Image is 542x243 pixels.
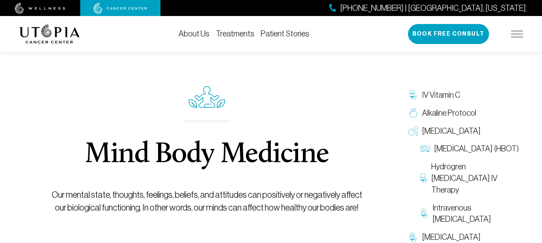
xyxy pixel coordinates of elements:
a: Patient Stories [261,29,309,38]
img: icon [189,86,225,108]
img: icon-hamburger [511,31,523,37]
button: Book Free Consult [408,24,489,44]
a: About Us [179,29,209,38]
a: Alkaline Protocol [404,104,523,122]
img: Alkaline Protocol [408,108,418,118]
span: [MEDICAL_DATA] [422,125,481,137]
img: logo [19,24,80,44]
img: Chelation Therapy [408,233,418,242]
img: Hydrogren Peroxide IV Therapy [420,173,427,183]
a: [PHONE_NUMBER] | [GEOGRAPHIC_DATA], [US_STATE] [329,2,526,14]
img: Intravenous Ozone Therapy [420,209,429,218]
a: Hydrogren [MEDICAL_DATA] IV Therapy [416,158,523,199]
img: IV Vitamin C [408,90,418,100]
h1: Mind Body Medicine [85,141,329,169]
img: Oxygen Therapy [408,126,418,136]
img: wellness [15,3,65,14]
span: Intravenous [MEDICAL_DATA] [432,202,519,225]
span: Alkaline Protocol [422,107,476,119]
a: [MEDICAL_DATA] [404,122,523,140]
img: cancer center [93,3,147,14]
span: [MEDICAL_DATA] [422,231,481,243]
span: [MEDICAL_DATA] (HBOT) [434,143,519,155]
span: IV Vitamin C [422,89,460,101]
a: [MEDICAL_DATA] (HBOT) [416,140,523,158]
a: Treatments [216,29,254,38]
a: IV Vitamin C [404,86,523,104]
span: [PHONE_NUMBER] | [GEOGRAPHIC_DATA], [US_STATE] [340,2,526,14]
a: Intravenous [MEDICAL_DATA] [416,199,523,229]
p: Our mental state, thoughts, feelings, beliefs, and attitudes can positively or negatively affect ... [47,189,367,214]
img: Hyperbaric Oxygen Therapy (HBOT) [420,144,430,154]
span: Hydrogren [MEDICAL_DATA] IV Therapy [431,161,519,195]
